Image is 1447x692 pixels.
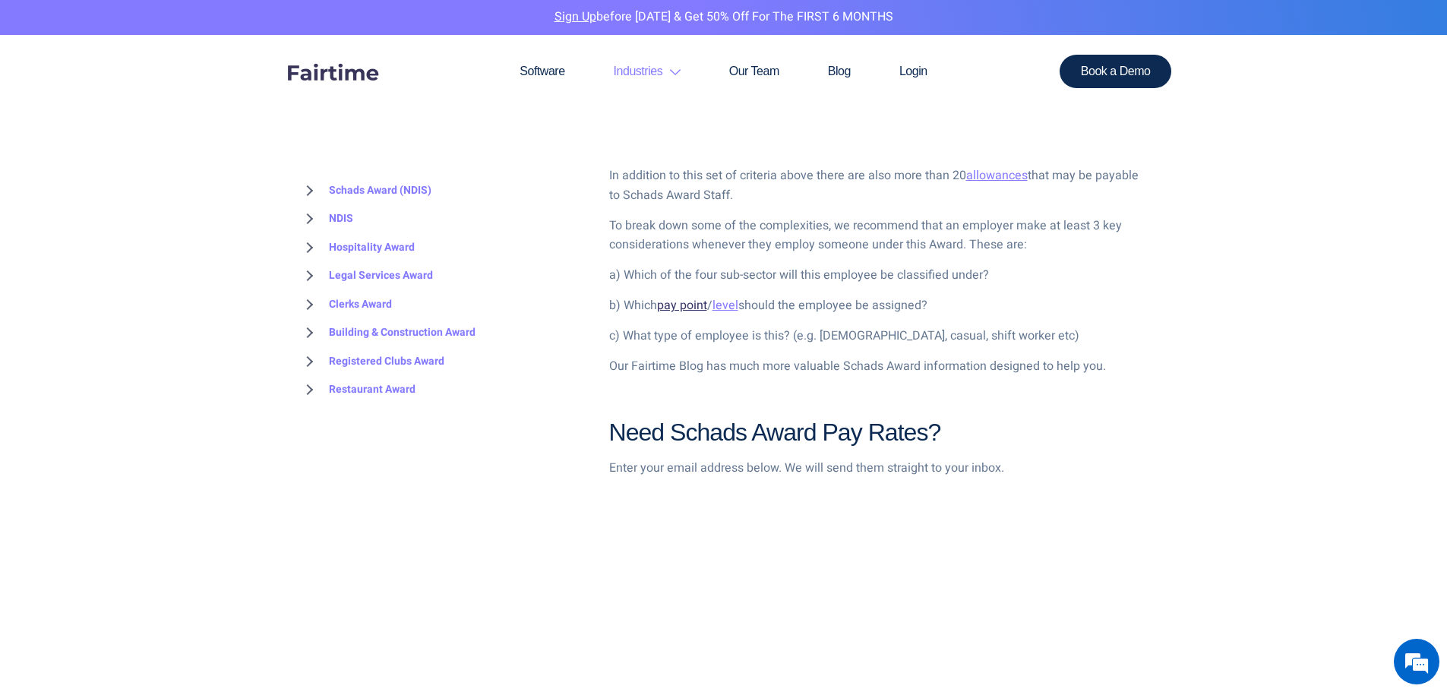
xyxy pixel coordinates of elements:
a: Blog [804,35,875,108]
a: allowances [966,166,1028,185]
a: Software [495,35,589,108]
p: c) What type of employee is this? (e.g. [DEMOGRAPHIC_DATA], casual, shift worker etc) [609,327,1149,346]
p: In addition to this set of criteria above there are also more than 20 that may be payable to Scha... [609,166,1149,205]
span: Book a Demo [1081,65,1151,77]
a: level [712,296,738,314]
p: Our Fairtime Blog has much more valuable Schads Award information designed to help you. [609,357,1149,377]
div: Enter your email address below. We will send them straight to your inbox. [609,459,1149,479]
a: Clerks Award [299,290,392,319]
a: Industries [589,35,705,108]
nav: BROWSE TOPICS [299,176,586,404]
a: pay point [657,296,707,314]
p: b) Which / should the employee be assigned? [609,296,1149,316]
p: To break down some of the complexities, we recommend that an employer make at least 3 key conside... [609,216,1149,255]
p: before [DATE] & Get 50% Off for the FIRST 6 MONTHS [11,8,1436,27]
a: Sign Up [554,8,596,26]
p: a) Which of the four sub-sector will this employee be classified under? [609,266,1149,286]
a: Login [875,35,952,108]
h3: Need Schads Award Pay Rates? [609,418,1149,447]
a: Registered Clubs Award [299,347,444,376]
a: Book a Demo [1060,55,1172,88]
div: BROWSE TOPICS [299,144,586,404]
a: Legal Services Award [299,262,433,291]
a: NDIS [299,205,353,234]
a: Building & Construction Award [299,319,475,348]
a: Schads Award (NDIS) [299,176,431,205]
a: Hospitality Award [299,233,415,262]
a: Restaurant Award [299,376,415,405]
a: Our Team [705,35,804,108]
